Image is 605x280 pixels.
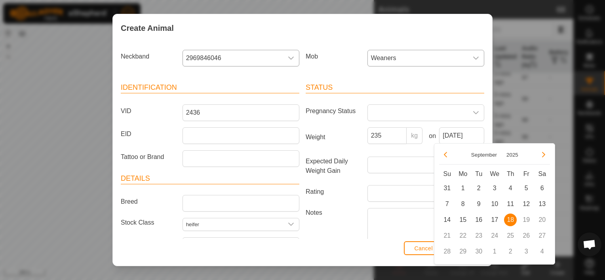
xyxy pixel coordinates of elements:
p-inputgroup-addon: kg [407,127,422,144]
label: Notes [302,208,364,253]
span: 6 [536,182,548,195]
span: 8 [457,198,469,210]
span: 13 [536,198,548,210]
span: 14 [441,214,453,226]
span: 9 [472,198,485,210]
td: 14 [439,212,455,228]
span: 31 [441,182,453,195]
td: 26 [518,228,534,244]
label: Weight [302,127,364,147]
td: 25 [502,228,518,244]
input: heifer [183,218,283,231]
td: 2 [471,180,487,196]
span: 12 [520,198,533,210]
span: Sa [538,170,546,177]
td: 29 [455,244,471,259]
td: 27 [534,228,550,244]
button: Next Month [537,148,550,161]
td: 6 [534,180,550,196]
td: 7 [439,196,455,212]
td: 1 [455,180,471,196]
span: We [490,170,499,177]
span: Cancel [414,245,433,252]
span: Th [507,170,514,177]
span: Tu [475,170,482,177]
td: 12 [518,196,534,212]
td: 3 [518,244,534,259]
button: Cancel [404,241,443,255]
div: dropdown trigger [283,218,299,231]
td: 11 [502,196,518,212]
td: 10 [487,196,502,212]
td: 16 [471,212,487,228]
td: 15 [455,212,471,228]
label: EID [118,127,179,141]
span: 11 [504,198,517,210]
td: 9 [471,196,487,212]
span: Create Animal [121,22,174,34]
div: Open chat [578,233,601,256]
button: Choose Year [503,150,521,159]
td: 18 [502,212,518,228]
div: dropdown trigger [283,50,299,66]
span: 1 [457,182,469,195]
label: Neckband [118,50,179,63]
div: dropdown trigger [468,105,484,121]
label: VID [118,104,179,118]
span: Fr [523,170,529,177]
label: Rating [302,185,364,199]
td: 1 [487,244,502,259]
td: 5 [518,180,534,196]
header: Status [306,82,484,93]
span: Mo [459,170,467,177]
td: 23 [471,228,487,244]
span: 17 [488,214,501,226]
span: 3 [488,182,501,195]
span: 2969846046 [183,50,283,66]
td: 24 [487,228,502,244]
label: on [426,131,436,141]
td: 30 [471,244,487,259]
header: Identification [121,82,299,93]
span: 2 [472,182,485,195]
span: Su [443,170,451,177]
button: Choose Month [468,150,500,159]
span: 18 [504,214,517,226]
span: Weaners [368,50,468,66]
td: 22 [455,228,471,244]
td: 8 [455,196,471,212]
td: 4 [502,180,518,196]
header: Details [121,173,299,184]
div: dropdown trigger [468,50,484,66]
label: Pregnancy Status [302,104,364,118]
td: 20 [534,212,550,228]
label: Mob [302,50,364,63]
span: 4 [504,182,517,195]
td: 17 [487,212,502,228]
td: 28 [439,244,455,259]
td: 4 [534,244,550,259]
span: 7 [441,198,453,210]
span: 15 [457,214,469,226]
span: 10 [488,198,501,210]
td: 21 [439,228,455,244]
td: 13 [534,196,550,212]
label: Breed [118,195,179,208]
button: Previous Month [439,148,452,161]
label: Tattoo or Brand [118,150,179,164]
td: 2 [502,244,518,259]
label: Expected Daily Weight Gain [302,157,364,176]
td: 19 [518,212,534,228]
label: Stock Class [118,218,179,228]
div: Choose Date [434,143,555,265]
label: Birth Month [118,237,179,251]
span: 16 [472,214,485,226]
td: 31 [439,180,455,196]
span: 5 [520,182,533,195]
td: 3 [487,180,502,196]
